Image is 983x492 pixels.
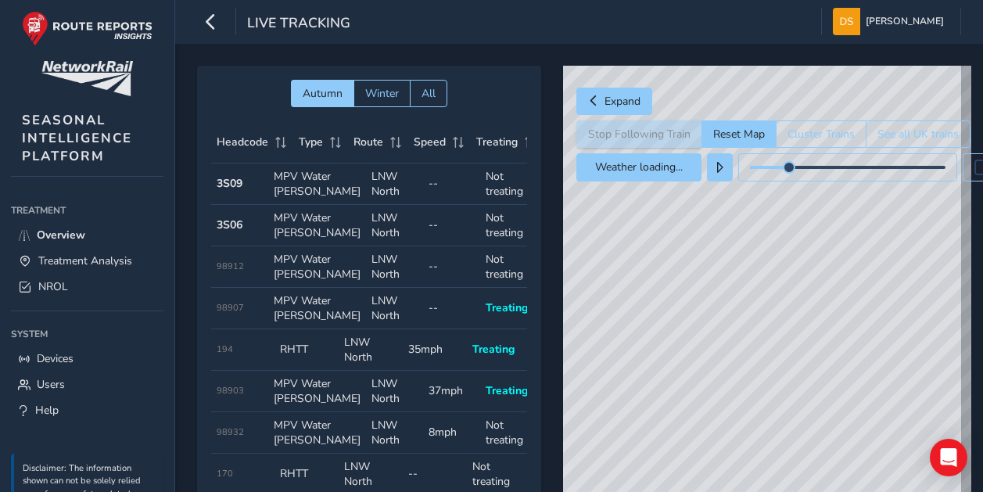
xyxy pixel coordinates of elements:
[217,217,242,232] strong: 3S06
[930,439,967,476] div: Open Intercom Messenger
[247,13,350,35] span: Live Tracking
[422,86,436,101] span: All
[480,205,537,246] td: Not treating
[37,351,74,366] span: Devices
[217,260,244,272] span: 98912
[472,342,515,357] span: Treating
[476,135,518,149] span: Treating
[11,322,163,346] div: System
[11,274,163,300] a: NROL
[268,371,366,412] td: MPV Water [PERSON_NAME]
[423,371,480,412] td: 37mph
[37,377,65,392] span: Users
[217,385,244,397] span: 98903
[41,61,133,96] img: customer logo
[833,8,949,35] button: [PERSON_NAME]
[11,199,163,222] div: Treatment
[366,288,423,329] td: LNW North
[11,372,163,397] a: Users
[303,86,343,101] span: Autumn
[22,11,152,46] img: rr logo
[833,8,860,35] img: diamond-layout
[291,80,353,107] button: Autumn
[339,329,403,371] td: LNW North
[268,163,366,205] td: MPV Water [PERSON_NAME]
[268,246,366,288] td: MPV Water [PERSON_NAME]
[480,246,537,288] td: Not treating
[410,80,447,107] button: All
[353,135,383,149] span: Route
[217,135,268,149] span: Headcode
[414,135,446,149] span: Speed
[866,8,944,35] span: [PERSON_NAME]
[353,80,410,107] button: Winter
[403,329,467,371] td: 35mph
[486,383,528,398] span: Treating
[605,94,640,109] span: Expand
[37,228,85,242] span: Overview
[866,120,970,148] button: See all UK trains
[366,163,423,205] td: LNW North
[365,86,399,101] span: Winter
[268,412,366,454] td: MPV Water [PERSON_NAME]
[299,135,323,149] span: Type
[217,176,242,191] strong: 3S09
[366,205,423,246] td: LNW North
[11,222,163,248] a: Overview
[776,120,866,148] button: Cluster Trains
[423,412,480,454] td: 8mph
[423,288,480,329] td: --
[217,343,233,355] span: 194
[366,371,423,412] td: LNW North
[268,205,366,246] td: MPV Water [PERSON_NAME]
[423,246,480,288] td: --
[366,246,423,288] td: LNW North
[35,403,59,418] span: Help
[274,329,339,371] td: RHTT
[423,205,480,246] td: --
[423,163,480,205] td: --
[486,300,528,315] span: Treating
[217,302,244,314] span: 98907
[217,468,233,479] span: 170
[38,253,132,268] span: Treatment Analysis
[480,412,537,454] td: Not treating
[11,397,163,423] a: Help
[366,412,423,454] td: LNW North
[480,163,537,205] td: Not treating
[576,153,701,181] button: Weather loading...
[22,111,132,165] span: SEASONAL INTELLIGENCE PLATFORM
[576,88,652,115] button: Expand
[11,346,163,372] a: Devices
[701,120,776,148] button: Reset Map
[268,288,366,329] td: MPV Water [PERSON_NAME]
[217,426,244,438] span: 98932
[11,248,163,274] a: Treatment Analysis
[38,279,68,294] span: NROL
